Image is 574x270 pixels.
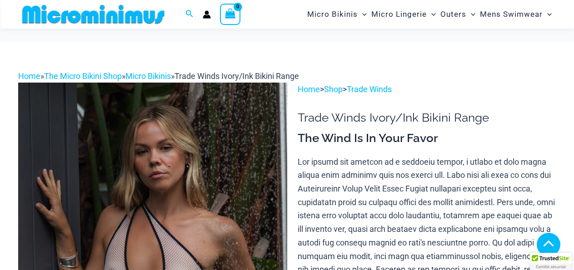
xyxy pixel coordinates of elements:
a: Search icon link [185,9,194,20]
a: The Micro Bikini Shop [44,71,122,81]
span: Menu Toggle [427,3,436,26]
span: Menu Toggle [358,3,367,26]
h3: The Wind Is In Your Favor [298,131,556,146]
span: Mens Swimwear [480,3,543,26]
span: Trade Winds Ivory/Ink Bikini Range [175,71,299,81]
a: Home [298,84,320,94]
a: OutersMenu ToggleMenu Toggle [438,3,478,26]
a: Micro LingerieMenu ToggleMenu Toggle [369,3,438,26]
div: TrustedSite Certified [530,253,572,270]
span: Menu Toggle [466,3,475,26]
a: View Shopping Cart, empty [220,4,241,25]
a: Micro Bikinis [125,71,171,81]
nav: Site Navigation [304,1,556,27]
a: Trade Winds [347,84,392,94]
a: Account icon link [203,10,211,19]
span: Menu Toggle [543,3,552,26]
span: Outers [440,3,466,26]
a: Micro BikinisMenu ToggleMenu Toggle [305,3,369,26]
span: Micro Bikinis [307,3,358,26]
span: Micro Lingerie [371,3,427,26]
a: Home [18,71,40,81]
img: MM SHOP LOGO FLAT [19,4,168,25]
a: Mens SwimwearMenu ToggleMenu Toggle [478,3,554,26]
p: > > [298,83,556,96]
span: » » » [18,71,299,81]
h1: Trade Winds Ivory/Ink Bikini Range [298,111,556,125]
a: Shop [324,84,343,94]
